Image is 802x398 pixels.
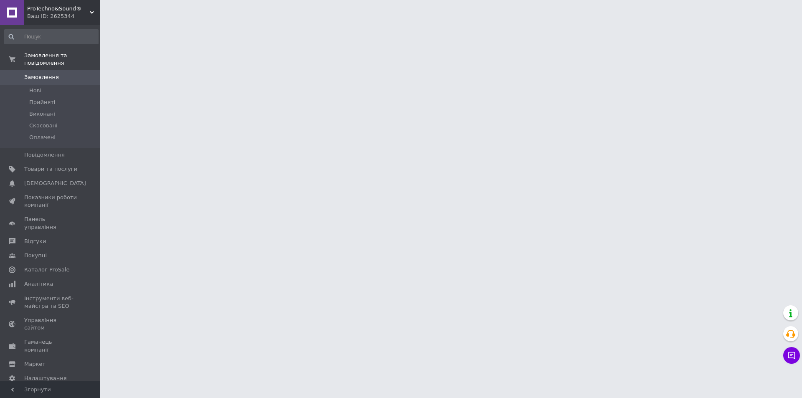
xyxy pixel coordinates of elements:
[24,151,65,159] span: Повідомлення
[783,347,800,364] button: Чат з покупцем
[24,317,77,332] span: Управління сайтом
[24,266,69,274] span: Каталог ProSale
[24,360,46,368] span: Маркет
[4,29,99,44] input: Пошук
[24,194,77,209] span: Показники роботи компанії
[24,295,77,310] span: Інструменти веб-майстра та SEO
[24,238,46,245] span: Відгуки
[24,215,77,231] span: Панель управління
[24,280,53,288] span: Аналітика
[24,52,100,67] span: Замовлення та повідомлення
[29,99,55,106] span: Прийняті
[29,134,56,141] span: Оплачені
[24,180,86,187] span: [DEMOGRAPHIC_DATA]
[29,122,58,129] span: Скасовані
[29,110,55,118] span: Виконані
[24,375,67,382] span: Налаштування
[24,338,77,353] span: Гаманець компанії
[27,13,100,20] div: Ваш ID: 2625344
[24,74,59,81] span: Замовлення
[27,5,90,13] span: ProTechno&Sound®
[24,252,47,259] span: Покупці
[24,165,77,173] span: Товари та послуги
[29,87,41,94] span: Нові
